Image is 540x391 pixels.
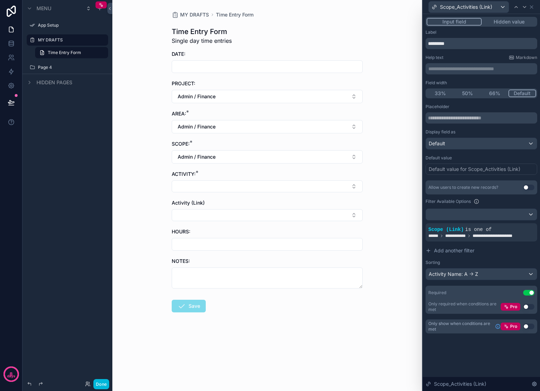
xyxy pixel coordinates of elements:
[93,379,109,389] button: Done
[172,228,190,234] span: HOURS:
[7,373,15,379] p: days
[172,171,196,177] span: ACTIVITY:
[426,199,471,204] label: Filter Available Options
[482,18,536,26] button: Hidden value
[510,324,517,329] span: Pro
[172,150,363,164] button: Select Button
[172,258,190,264] span: NOTES:
[426,104,449,110] label: Placeholder
[172,180,363,192] button: Select Button
[454,90,481,97] button: 50%
[428,227,464,232] span: Scope (Link)
[172,200,205,206] span: Activity (Link)
[434,380,486,387] span: Scope_Activities (Link)
[428,1,509,13] button: Scope_Activities (Link)
[172,120,363,133] button: Select Button
[427,18,482,26] button: Input field
[429,140,445,147] span: Default
[434,247,474,254] span: Add another filter
[481,90,508,97] button: 66%
[426,29,436,35] label: Label
[9,371,13,378] p: 8
[426,268,537,280] button: Activity Name: A -> Z
[180,11,209,18] span: MY DRAFTS
[172,51,185,57] span: DATE:
[172,27,232,37] h1: Time Entry Form
[38,65,104,70] label: Page 4
[428,301,501,312] div: Only required when conditions are met
[35,47,108,58] a: Time Entry Form
[172,111,186,117] span: AREA:
[426,269,537,280] div: Activity Name: A -> Z
[427,90,454,97] button: 33%
[428,185,498,190] div: Allow users to create new records?
[465,227,492,232] span: is one of
[426,63,537,74] div: scrollable content
[37,5,51,12] span: Menu
[510,304,517,310] span: Pro
[172,90,363,103] button: Select Button
[38,37,104,43] label: MY DRAFTS
[426,155,452,161] label: Default value
[172,11,209,18] a: MY DRAFTS
[178,93,216,100] span: Admin / Finance
[516,55,537,60] span: Markdown
[426,244,537,257] button: Add another filter
[178,123,216,130] span: Admin / Finance
[440,4,492,11] span: Scope_Activities (Link)
[426,260,440,265] label: Sorting
[172,80,195,86] span: PROJECT:
[428,321,492,332] span: Only show when conditions are met
[178,153,216,160] span: Admin / Finance
[426,55,443,60] label: Help text
[172,141,190,147] span: SCOPE:
[426,129,455,135] label: Display field as
[37,79,72,86] span: Hidden pages
[172,37,232,45] span: Single day time entries
[429,166,520,173] div: Default value for Scope_Activities (Link)
[428,290,446,296] div: Required
[48,50,81,55] span: Time Entry Form
[426,80,447,86] label: Field width
[172,209,363,221] button: Select Button
[508,90,536,97] button: Default
[38,22,104,28] label: App Setup
[426,138,537,150] button: Default
[509,55,537,60] a: Markdown
[216,11,253,18] a: Time Entry Form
